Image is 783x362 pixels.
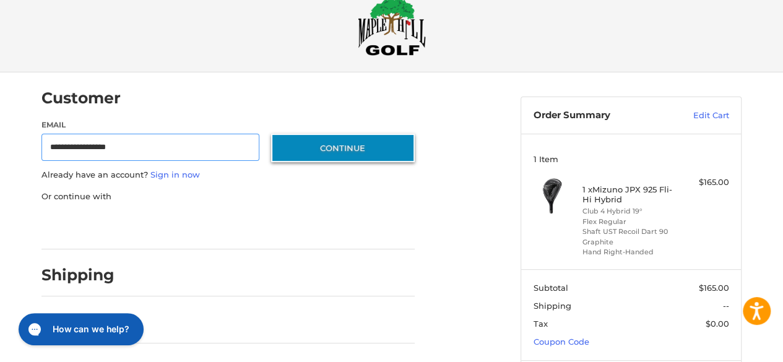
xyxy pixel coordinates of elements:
[582,247,677,257] li: Hand Right-Handed
[582,226,677,247] li: Shaft UST Recoil Dart 90 Graphite
[699,283,729,293] span: $165.00
[534,110,667,122] h3: Order Summary
[534,301,571,311] span: Shipping
[534,283,568,293] span: Subtotal
[706,319,729,329] span: $0.00
[12,309,147,350] iframe: Gorgias live chat messenger
[582,184,677,205] h4: 1 x Mizuno JPX 925 Fli-Hi Hybrid
[142,215,235,237] iframe: PayPal-paylater
[680,176,729,189] div: $165.00
[248,215,340,237] iframe: PayPal-venmo
[534,337,589,347] a: Coupon Code
[723,301,729,311] span: --
[41,169,415,181] p: Already have an account?
[534,319,548,329] span: Tax
[41,191,415,203] p: Or continue with
[582,217,677,227] li: Flex Regular
[534,154,729,164] h3: 1 Item
[38,215,131,237] iframe: PayPal-paypal
[41,119,259,131] label: Email
[150,170,200,179] a: Sign in now
[271,134,415,162] button: Continue
[582,206,677,217] li: Club 4 Hybrid 19°
[41,88,121,108] h2: Customer
[41,265,115,285] h2: Shipping
[667,110,729,122] a: Edit Cart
